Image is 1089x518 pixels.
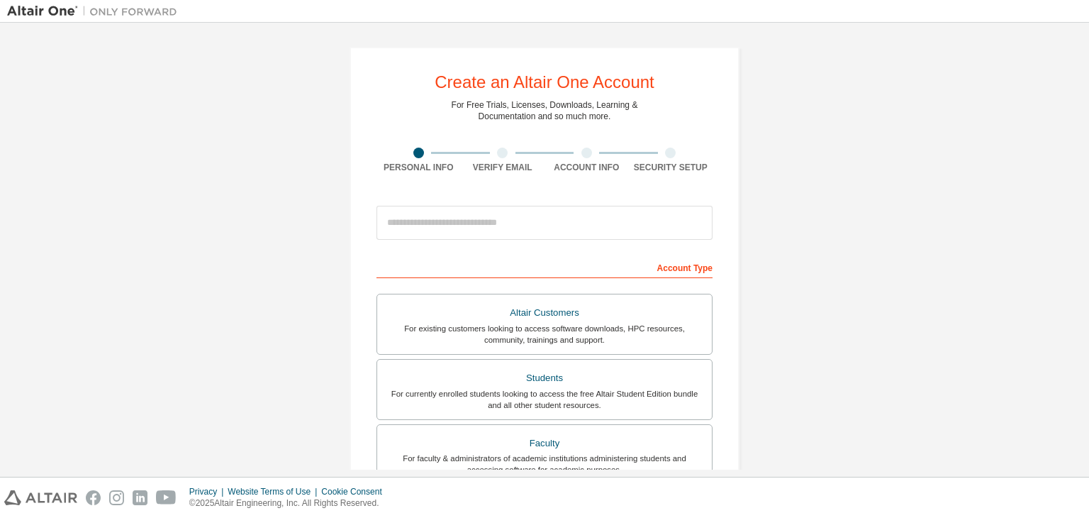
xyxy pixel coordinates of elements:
[321,486,390,497] div: Cookie Consent
[109,490,124,505] img: instagram.svg
[452,99,638,122] div: For Free Trials, Licenses, Downloads, Learning & Documentation and so much more.
[189,497,391,509] p: © 2025 Altair Engineering, Inc. All Rights Reserved.
[544,162,629,173] div: Account Info
[4,490,77,505] img: altair_logo.svg
[461,162,545,173] div: Verify Email
[386,453,703,475] div: For faculty & administrators of academic institutions administering students and accessing softwa...
[386,368,703,388] div: Students
[435,74,654,91] div: Create an Altair One Account
[376,162,461,173] div: Personal Info
[189,486,228,497] div: Privacy
[86,490,101,505] img: facebook.svg
[629,162,713,173] div: Security Setup
[386,323,703,346] div: For existing customers looking to access software downloads, HPC resources, community, trainings ...
[133,490,147,505] img: linkedin.svg
[376,255,713,278] div: Account Type
[386,388,703,411] div: For currently enrolled students looking to access the free Altair Student Edition bundle and all ...
[7,4,184,18] img: Altair One
[228,486,321,497] div: Website Terms of Use
[156,490,177,505] img: youtube.svg
[386,303,703,323] div: Altair Customers
[386,434,703,453] div: Faculty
